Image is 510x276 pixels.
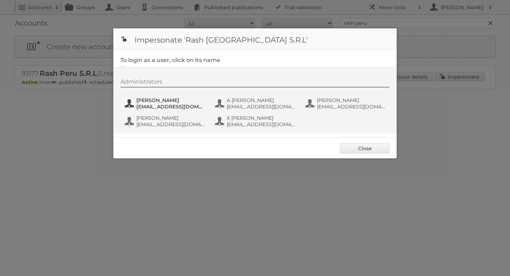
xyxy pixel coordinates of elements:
[227,121,295,128] span: [EMAIL_ADDRESS][DOMAIN_NAME]
[214,114,297,128] button: X [PERSON_NAME] [EMAIL_ADDRESS][DOMAIN_NAME]
[227,97,295,103] span: A [PERSON_NAME]
[120,78,390,88] div: Administrators
[136,103,205,110] span: [EMAIL_ADDRESS][DOMAIN_NAME]
[124,114,207,128] button: [PERSON_NAME] [EMAIL_ADDRESS][DOMAIN_NAME]
[340,143,390,153] a: Close
[120,57,220,63] legend: To login as a user, click on its name
[227,115,295,121] span: X [PERSON_NAME]
[113,28,397,50] h1: Impersonate 'Rash [GEOGRAPHIC_DATA] S.R.L'
[317,97,386,103] span: [PERSON_NAME]
[214,96,297,111] button: A [PERSON_NAME] [EMAIL_ADDRESS][DOMAIN_NAME]
[305,96,388,111] button: [PERSON_NAME] [EMAIL_ADDRESS][DOMAIN_NAME]
[136,97,205,103] span: [PERSON_NAME]
[124,96,207,111] button: [PERSON_NAME] [EMAIL_ADDRESS][DOMAIN_NAME]
[136,115,205,121] span: [PERSON_NAME]
[227,103,295,110] span: [EMAIL_ADDRESS][DOMAIN_NAME]
[317,103,386,110] span: [EMAIL_ADDRESS][DOMAIN_NAME]
[136,121,205,128] span: [EMAIL_ADDRESS][DOMAIN_NAME]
